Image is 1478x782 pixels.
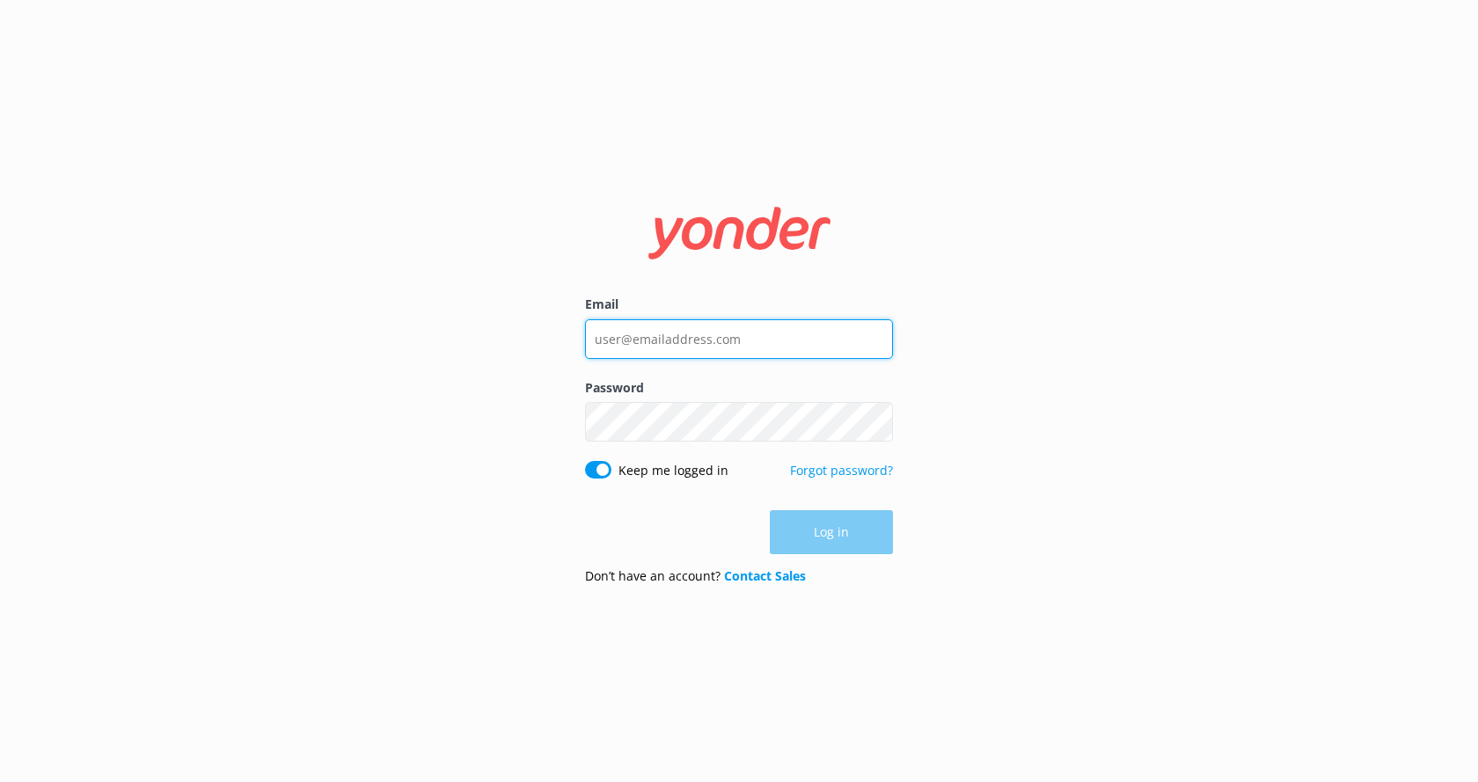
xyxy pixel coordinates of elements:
[618,461,728,480] label: Keep me logged in
[790,462,893,479] a: Forgot password?
[858,405,893,440] button: Show password
[585,566,806,586] p: Don’t have an account?
[724,567,806,584] a: Contact Sales
[585,378,893,398] label: Password
[585,319,893,359] input: user@emailaddress.com
[585,295,893,314] label: Email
